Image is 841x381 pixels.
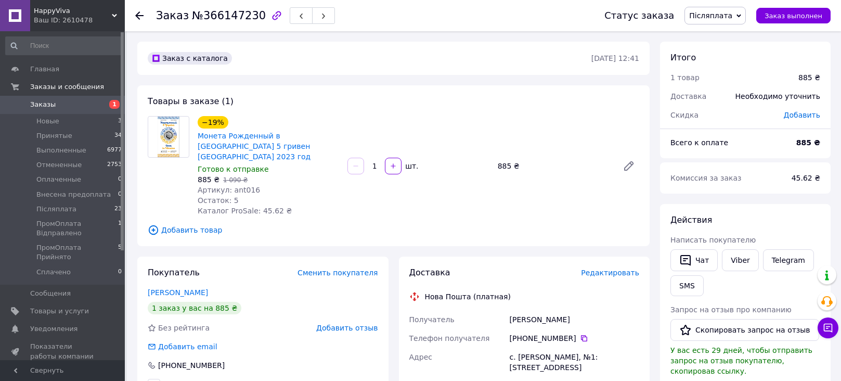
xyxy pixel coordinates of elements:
[796,138,820,147] b: 885 ₴
[118,175,122,184] span: 0
[36,243,118,262] span: ПромОплата Прийнято
[148,96,234,106] span: Товары в заказе (1)
[158,324,210,332] span: Без рейтинга
[508,348,641,377] div: с. [PERSON_NAME], №1: [STREET_ADDRESS]
[409,334,490,342] span: Телефон получателя
[118,268,122,277] span: 0
[118,219,122,238] span: 1
[763,249,814,271] a: Telegram
[30,82,104,92] span: Заказы и сообщения
[30,307,89,316] span: Товары и услуги
[36,205,76,214] span: Післяплата
[670,174,742,182] span: Комиссия за заказ
[297,269,378,277] span: Сменить покупателя
[36,268,71,277] span: Сплачено
[36,117,59,126] span: Новые
[30,324,77,334] span: Уведомления
[198,196,239,205] span: Остаток: 5
[316,324,378,332] span: Добавить отзыв
[798,72,820,83] div: 885 ₴
[118,243,122,262] span: 5
[36,175,81,184] span: Оплаченные
[494,159,614,173] div: 885 ₴
[5,36,123,55] input: Поиск
[30,289,71,298] span: Сообщения
[36,190,111,199] span: Внесена предоплата
[30,65,59,74] span: Главная
[670,92,706,100] span: Доставка
[581,269,639,277] span: Редактировать
[34,16,125,25] div: Ваш ID: 2610478
[670,306,792,314] span: Запрос на отзыв про компанию
[670,111,698,119] span: Скидка
[198,132,310,161] a: Монета Рожденный в [GEOGRAPHIC_DATA] 5 гривен [GEOGRAPHIC_DATA] 2023 год
[422,291,513,302] div: Нова Пошта (платная)
[198,175,219,184] span: 885 ₴
[409,353,432,361] span: Адрес
[36,146,86,155] span: Выполненные
[223,176,248,184] span: 1 090 ₴
[148,52,232,65] div: Заказ с каталога
[148,268,200,277] span: Покупатель
[158,117,180,157] img: Монета Рожденный в Украине 5 гривен Украина 2023 год
[670,236,756,244] span: Написать покупателю
[670,319,819,341] button: Скопировать запрос на отзыв
[148,288,208,297] a: [PERSON_NAME]
[114,131,122,141] span: 34
[409,315,455,324] span: Получатель
[147,341,218,352] div: Добавить email
[670,249,718,271] button: Чат
[765,12,822,20] span: Заказ выполнен
[148,224,639,236] span: Добавить товар
[670,215,712,225] span: Действия
[604,10,674,21] div: Статус заказа
[198,207,292,215] span: Каталог ProSale: 45.62 ₴
[148,302,241,314] div: 1 заказ у вас на 885 ₴
[508,310,641,329] div: [PERSON_NAME]
[109,100,120,109] span: 1
[670,138,728,147] span: Всего к оплате
[30,342,96,361] span: Показатели работы компании
[118,190,122,199] span: 0
[403,161,419,171] div: шт.
[34,6,112,16] span: HappyViva
[670,275,704,296] button: SMS
[722,249,758,271] a: Viber
[510,333,639,344] div: [PHONE_NUMBER]
[618,156,639,176] a: Редактировать
[409,268,450,277] span: Доставка
[729,85,826,108] div: Необходимо уточнить
[756,8,831,23] button: Заказ выполнен
[792,174,820,182] span: 45.62 ₴
[591,54,639,62] time: [DATE] 12:41
[114,205,122,214] span: 23
[36,131,72,141] span: Принятые
[198,116,228,129] div: −19%
[784,111,820,119] span: Добавить
[192,9,266,22] span: №366147230
[107,146,122,155] span: 6977
[107,160,122,170] span: 2753
[818,317,838,338] button: Чат с покупателем
[670,346,812,375] span: У вас есть 29 дней, чтобы отправить запрос на отзыв покупателю, скопировав ссылку.
[670,73,700,82] span: 1 товар
[689,11,732,20] span: Післяплата
[156,9,189,22] span: Заказ
[198,186,260,194] span: Артикул: ant016
[198,165,269,173] span: Готово к отправке
[157,341,218,352] div: Добавить email
[118,117,122,126] span: 3
[135,10,144,21] div: Вернуться назад
[36,219,118,238] span: ПромОплата Відправлено
[36,160,82,170] span: Отмененные
[157,360,226,371] div: [PHONE_NUMBER]
[670,53,696,62] span: Итого
[30,100,56,109] span: Заказы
